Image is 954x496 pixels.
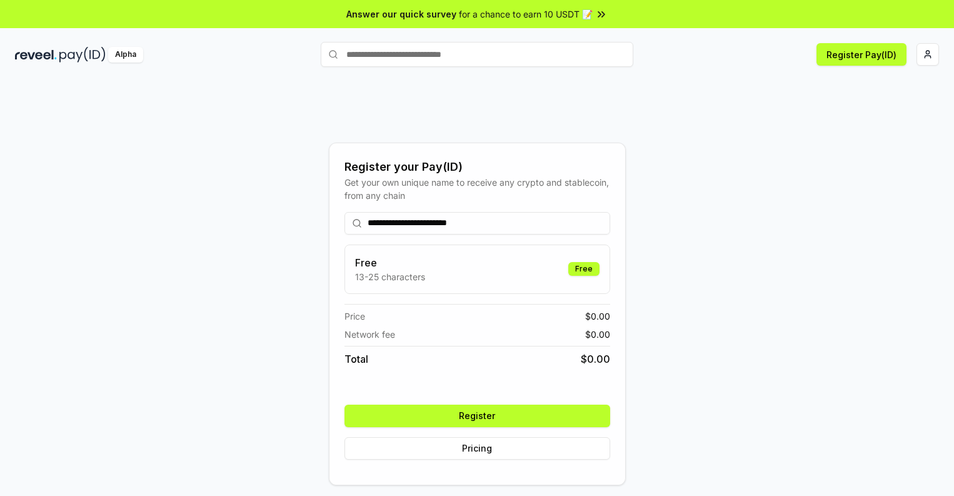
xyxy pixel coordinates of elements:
[108,47,143,63] div: Alpha
[344,310,365,323] span: Price
[816,43,906,66] button: Register Pay(ID)
[59,47,106,63] img: pay_id
[15,47,57,63] img: reveel_dark
[344,405,610,427] button: Register
[568,262,600,276] div: Free
[585,328,610,341] span: $ 0.00
[355,270,425,283] p: 13-25 characters
[344,176,610,202] div: Get your own unique name to receive any crypto and stablecoin, from any chain
[344,437,610,460] button: Pricing
[344,328,395,341] span: Network fee
[459,8,593,21] span: for a chance to earn 10 USDT 📝
[344,352,368,367] span: Total
[585,310,610,323] span: $ 0.00
[581,352,610,367] span: $ 0.00
[346,8,456,21] span: Answer our quick survey
[355,255,425,270] h3: Free
[344,158,610,176] div: Register your Pay(ID)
